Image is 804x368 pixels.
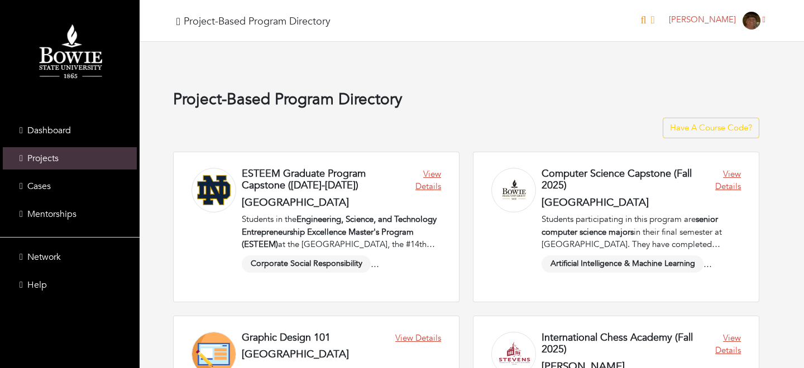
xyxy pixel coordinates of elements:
[3,119,137,142] a: Dashboard
[3,147,137,170] a: Projects
[663,118,759,138] a: Have A Course Code?
[27,251,61,263] span: Network
[27,180,51,192] span: Cases
[3,203,137,225] a: Mentorships
[27,279,47,291] span: Help
[664,14,770,25] a: [PERSON_NAME]
[11,20,128,85] img: Bowie%20State%20University%20Logo.png
[27,152,59,164] span: Projects
[173,90,759,109] h4: Project-Based Program Directory
[3,246,137,268] a: Network
[743,12,760,30] img: IMG_5783.PNG
[27,208,76,220] span: Mentorships
[184,16,331,28] h4: Project-Based Program Directory
[669,14,736,25] span: [PERSON_NAME]
[3,175,137,197] a: Cases
[27,124,71,137] span: Dashboard
[3,274,137,296] a: Help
